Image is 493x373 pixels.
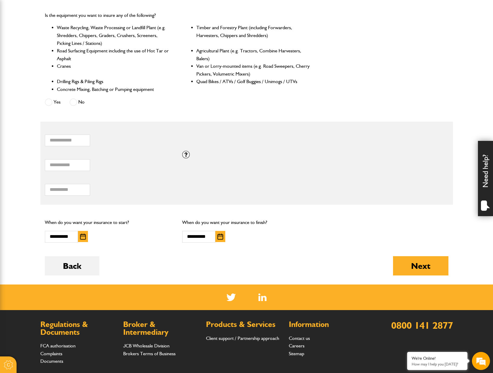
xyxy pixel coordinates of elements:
h2: Information [289,321,366,328]
a: Documents [40,358,63,364]
label: No [70,98,85,106]
img: Choose date [217,234,223,240]
div: Chat with us now [31,34,101,42]
button: Back [45,256,99,275]
img: Linked In [258,294,267,301]
a: Contact us [289,335,310,341]
a: Sitemap [289,351,304,356]
a: LinkedIn [258,294,267,301]
a: Brokers Terms of Business [123,351,176,356]
li: Waste Recycling, Waste Processing or Landfill Plant (e.g. Shredders, Chippers, Graders, Crushers,... [57,24,171,47]
a: FCA authorisation [40,343,76,349]
p: When do you want your insurance to start? [45,219,173,226]
input: Enter your phone number [8,91,110,104]
button: Next [393,256,448,275]
li: Road Surfacing Equipment including the use of Hot Tar or Asphalt [57,47,171,62]
li: Van or Lorry-mounted items (e.g. Road Sweepers, Cherry Pickers, Volumetric Mixers) [196,62,310,78]
div: Need help? [478,141,493,216]
p: Is the equipment you want to insure any of the following? [45,11,311,19]
p: When do you want your insurance to finish? [182,219,311,226]
a: JCB Wholesale Division [123,343,170,349]
li: Cranes [57,62,171,78]
label: Yes [45,98,61,106]
a: Careers [289,343,304,349]
a: 0800 141 2877 [391,319,453,331]
h2: Broker & Intermediary [123,321,200,336]
img: Choose date [80,234,86,240]
img: Twitter [226,294,236,301]
h2: Products & Services [206,321,283,328]
a: Client support / Partnership approach [206,335,279,341]
li: Agricultural Plant (e.g. Tractors, Combine Harvesters, Balers) [196,47,310,62]
a: Complaints [40,351,62,356]
li: Timber and Forestry Plant (including Forwarders, Harvesters, Chippers and Shredders) [196,24,310,47]
input: Enter your email address [8,73,110,87]
li: Drilling Rigs & Piling Rigs [57,78,171,85]
li: Quad Bikes / ATVs / Golf Buggies / Unimogs / UTVs [196,78,310,85]
p: How may I help you today? [412,362,463,366]
li: Concrete Mixing, Batching or Pumping equipment [57,85,171,93]
input: Enter your last name [8,56,110,69]
textarea: Type your message and hit 'Enter' [8,109,110,180]
div: We're Online! [412,356,463,361]
img: d_20077148190_company_1631870298795_20077148190 [10,33,25,42]
em: Start Chat [82,185,109,194]
h2: Regulations & Documents [40,321,117,336]
div: Minimize live chat window [99,3,113,17]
